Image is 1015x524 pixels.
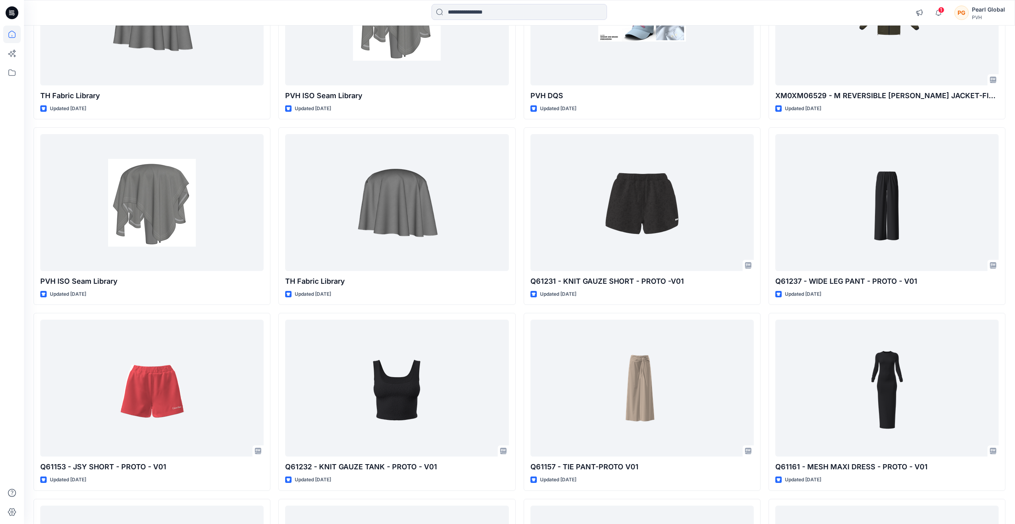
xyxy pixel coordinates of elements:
p: XM0XM06529 - M REVERSIBLE [PERSON_NAME] JACKET-FIT V03 [775,90,999,101]
p: Q61153 - JSY SHORT - PROTO - V01 [40,461,264,473]
a: Q61231 - KNIT GAUZE SHORT - PROTO -V01 [530,134,754,271]
p: Q61161 - MESH MAXI DRESS - PROTO - V01 [775,461,999,473]
p: Updated [DATE] [295,105,331,113]
a: Q61237 - WIDE LEG PANT - PROTO - V01 [775,134,999,271]
a: Q61157 - TIE PANT-PROTO V01 [530,320,754,457]
a: PVH ISO Seam Library [40,134,264,271]
p: Updated [DATE] [540,476,576,484]
a: Q61232 - KNIT GAUZE TANK - PROTO - V01 [285,320,508,457]
p: Updated [DATE] [785,105,821,113]
p: Updated [DATE] [785,476,821,484]
p: TH Fabric Library [285,276,508,287]
p: Updated [DATE] [540,105,576,113]
p: PVH ISO Seam Library [40,276,264,287]
p: TH Fabric Library [40,90,264,101]
p: Q61157 - TIE PANT-PROTO V01 [530,461,754,473]
div: Pearl Global [972,5,1005,14]
a: TH Fabric Library [285,134,508,271]
p: Updated [DATE] [50,476,86,484]
p: Updated [DATE] [785,290,821,299]
p: Updated [DATE] [50,290,86,299]
a: Q61153 - JSY SHORT - PROTO - V01 [40,320,264,457]
p: Updated [DATE] [295,290,331,299]
p: Updated [DATE] [295,476,331,484]
p: Q61237 - WIDE LEG PANT - PROTO - V01 [775,276,999,287]
p: Updated [DATE] [540,290,576,299]
p: Q61231 - KNIT GAUZE SHORT - PROTO -V01 [530,276,754,287]
p: PVH DQS [530,90,754,101]
span: 1 [938,7,944,13]
p: Updated [DATE] [50,105,86,113]
a: Q61161 - MESH MAXI DRESS - PROTO - V01 [775,320,999,457]
div: PG [954,6,969,20]
div: PVH [972,14,1005,20]
p: PVH ISO Seam Library [285,90,508,101]
p: Q61232 - KNIT GAUZE TANK - PROTO - V01 [285,461,508,473]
